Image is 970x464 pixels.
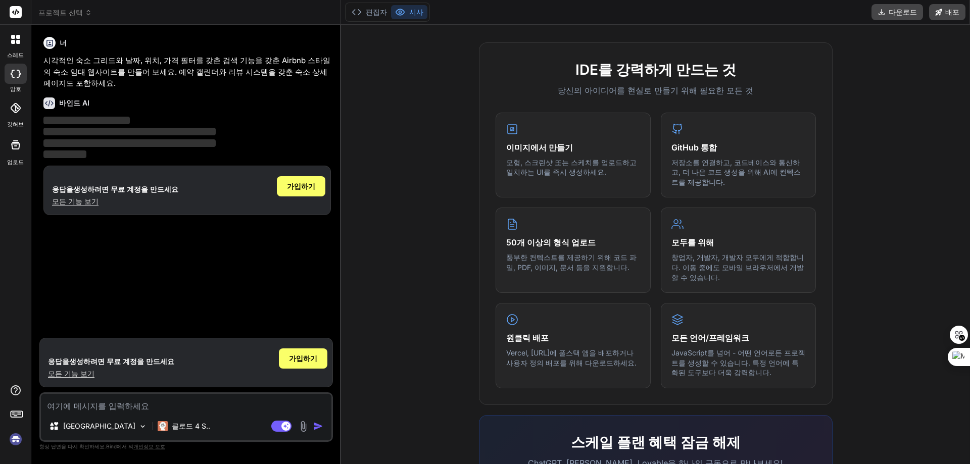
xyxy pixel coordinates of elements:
[63,422,135,430] font: [GEOGRAPHIC_DATA]
[366,8,387,16] font: 편집자
[289,354,317,363] font: 가입하기
[133,443,165,449] font: 개인정보 보호
[48,369,94,378] font: 모든 기능 보기
[671,348,805,377] font: JavaScript를 넘어 - 어떤 언어로든 프로젝트를 생성할 수 있습니다. 특정 언어에 특화된 도구보다 더욱 강력합니다.
[575,61,736,78] font: IDE를 강력하게 만드는 것
[138,422,147,431] img: 모델 선택
[59,98,89,107] font: 바인드 AI
[558,85,753,95] font: 당신의 아이디어를 현실로 만들기 위해 필요한 모든 것
[929,4,965,20] button: 배포
[571,434,741,451] font: 스케일 플랜 혜택 잠금 해제
[671,158,801,186] font: 저장소를 연결하고, 코드베이스와 통신하고, 더 나은 코드 생성을 위해 AI에 컨텍스트를 제공합니다.
[671,253,804,281] font: 창업자, 개발자, 개발자 모두에게 적합합니다. 이동 중에도 모바일 브라우저에서 개발할 수 있습니다.
[409,8,423,16] font: 시사
[158,421,168,431] img: 클로드 4 소네트
[38,8,83,17] font: 프로젝트 선택
[506,158,637,177] font: 모형, 스크린샷 또는 스케치를 업로드하고 일치하는 UI를 즉시 생성하세요.
[348,5,391,19] button: 편집자
[60,38,67,47] font: 너
[7,121,24,128] font: 깃허브
[7,51,24,59] font: 스레드
[172,422,210,430] font: 클로드 4 S..
[10,85,21,92] font: 암호
[39,443,106,449] font: 항상 답변을 다시 확인하세요.
[671,237,714,247] font: 모두를 위해
[52,197,99,205] font: 모든 기능 보기
[287,182,315,190] font: 가입하기
[671,142,717,152] font: GitHub 통합
[506,237,596,247] font: 50개 이상의 형식 업로드
[298,421,309,432] img: 부착
[506,253,637,272] font: 풍부한 컨텍스트를 제공하기 위해 코드 파일, PDF, 이미지, 문서 등을 지원합니다.
[506,142,573,152] font: 이미지에서 만들기
[889,8,917,16] font: 다운로드
[945,8,959,16] font: 배포
[52,185,73,193] font: 응답을
[871,4,923,20] button: 다운로드
[7,431,24,448] img: 로그인
[73,185,178,193] font: 생성하려면 무료 계정을 만드세요
[7,159,24,166] font: 업로드
[69,357,174,366] font: 생성하려면 무료 계정을 만드세요
[506,348,637,367] font: Vercel, [URL]에 풀스택 앱을 배포하거나 사용자 정의 배포를 위해 다운로드하세요.
[313,421,323,431] img: 상
[106,443,133,449] font: Bind에서 의
[43,56,330,88] font: 시각적인 숙소 그리드와 날짜, 위치, 가격 필터를 갖춘 검색 기능을 갖춘 Airbnb 스타일의 숙소 임대 웹사이트를 만들어 보세요. 예약 캘린더와 리뷰 시스템을 갖춘 숙소 상...
[391,5,427,19] button: 시사
[48,357,69,366] font: 응답을
[671,333,749,343] font: 모든 언어/프레임워크
[506,333,549,343] font: 원클릭 배포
